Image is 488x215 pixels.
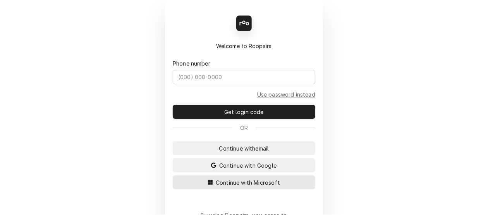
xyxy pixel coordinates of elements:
a: Go to Phone and password form [257,90,315,99]
input: (000) 000-0000 [173,70,315,84]
span: Continue with email [218,144,271,153]
button: Continue with Google [173,158,315,172]
button: Continue withemail [173,141,315,155]
div: Welcome to Roopairs [173,42,315,50]
div: Or [173,124,315,132]
span: Get login code [223,108,265,116]
span: Continue with Google [218,161,278,170]
button: Get login code [173,105,315,119]
span: Continue with Microsoft [214,179,282,187]
button: Continue with Microsoft [173,175,315,189]
label: Phone number [173,59,210,68]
